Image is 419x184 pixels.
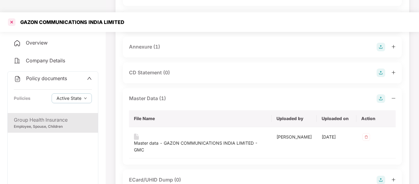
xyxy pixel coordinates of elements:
[26,40,48,46] span: Overview
[17,19,124,25] div: GAZON COMMUNICATIONS INDIA LIMITED
[317,110,356,127] th: Uploaded on
[134,134,139,140] img: svg+xml;base64,PHN2ZyB4bWxucz0iaHR0cDovL3d3dy53My5vcmcvMjAwMC9zdmciIHdpZHRoPSIxNiIgaGVpZ2h0PSIyMC...
[361,132,371,142] img: svg+xml;base64,PHN2ZyB4bWxucz0iaHR0cDovL3d3dy53My5vcmcvMjAwMC9zdmciIHdpZHRoPSIzMiIgaGVpZ2h0PSIzMi...
[391,70,396,75] span: plus
[134,140,267,153] div: Master data - GAZON COMMUNICATIONS INDIA LIMITED - GMC
[57,95,81,102] span: Active State
[87,76,92,81] span: up
[14,95,30,102] div: Policies
[129,176,181,184] div: ECard/UHID Dump (0)
[84,97,87,100] span: down
[377,94,385,103] img: svg+xml;base64,PHN2ZyB4bWxucz0iaHR0cDovL3d3dy53My5vcmcvMjAwMC9zdmciIHdpZHRoPSIyOCIgaGVpZ2h0PSIyOC...
[14,116,92,124] div: Group Health Insurance
[129,95,166,102] div: Master Data (1)
[377,69,385,77] img: svg+xml;base64,PHN2ZyB4bWxucz0iaHR0cDovL3d3dy53My5vcmcvMjAwMC9zdmciIHdpZHRoPSIyOCIgaGVpZ2h0PSIyOC...
[377,43,385,51] img: svg+xml;base64,PHN2ZyB4bWxucz0iaHR0cDovL3d3dy53My5vcmcvMjAwMC9zdmciIHdpZHRoPSIyOCIgaGVpZ2h0PSIyOC...
[26,57,65,64] span: Company Details
[391,45,396,49] span: plus
[14,40,21,47] img: svg+xml;base64,PHN2ZyB4bWxucz0iaHR0cDovL3d3dy53My5vcmcvMjAwMC9zdmciIHdpZHRoPSIyNCIgaGVpZ2h0PSIyNC...
[391,178,396,182] span: plus
[14,75,21,83] img: svg+xml;base64,PHN2ZyB4bWxucz0iaHR0cDovL3d3dy53My5vcmcvMjAwMC9zdmciIHdpZHRoPSIyNCIgaGVpZ2h0PSIyNC...
[129,69,170,76] div: CD Statement (0)
[14,57,21,65] img: svg+xml;base64,PHN2ZyB4bWxucz0iaHR0cDovL3d3dy53My5vcmcvMjAwMC9zdmciIHdpZHRoPSIyNCIgaGVpZ2h0PSIyNC...
[391,96,396,100] span: minus
[276,134,312,140] div: [PERSON_NAME]
[129,110,272,127] th: File Name
[356,110,396,127] th: Action
[129,43,160,51] div: Annexure (1)
[322,134,351,140] div: [DATE]
[52,93,92,103] button: Active Statedown
[14,124,92,130] div: Employee, Spouse, Children
[272,110,317,127] th: Uploaded by
[26,75,67,81] span: Policy documents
